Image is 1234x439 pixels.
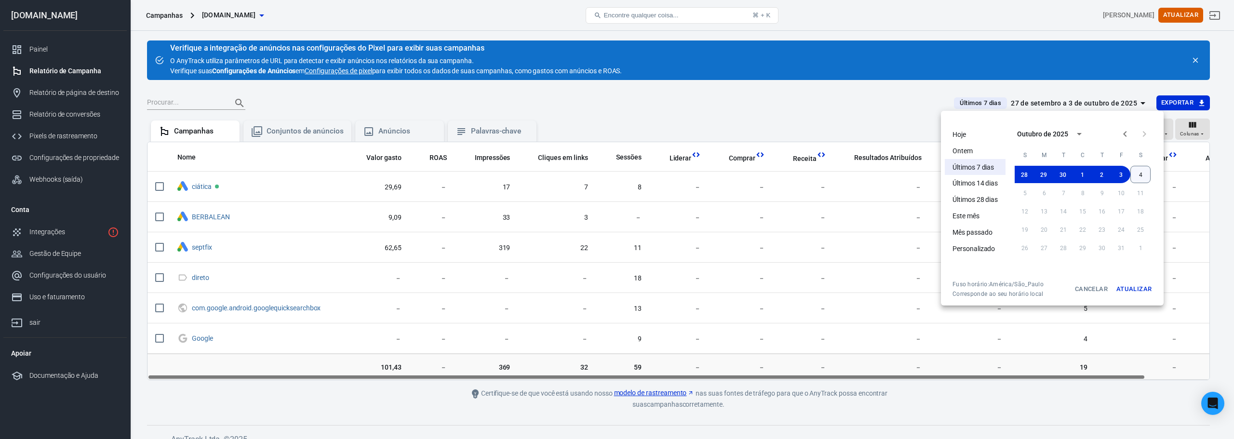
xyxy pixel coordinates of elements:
font: 3 [1119,171,1123,178]
font: Personalizado [952,244,995,252]
font: Últimos 7 dias [952,163,994,171]
font: Atualizar [1116,285,1152,293]
button: a visualização do calendário está aberta, alterne para a visualização do ano [1071,126,1087,142]
font: 29 [1040,171,1047,178]
span: Domingo [1016,146,1033,165]
font: Cancelar [1075,285,1108,293]
span: Segunda-feira [1035,146,1053,165]
font: S [1023,152,1027,159]
button: Atualizar [1114,280,1154,298]
font: Últimos 28 dias [952,196,998,203]
font: 30 [1060,171,1067,178]
span: Quarta-feira [1074,146,1091,165]
font: 4 [1139,171,1142,178]
font: Últimos 14 dias [952,179,998,187]
button: Mês anterior [1115,124,1135,144]
font: Corresponde ao [952,291,996,297]
font: C [1081,152,1085,159]
font: Ontem [952,147,973,155]
span: Quinta-feira [1093,146,1111,165]
font: 28 [1021,171,1028,178]
font: 2 [1100,171,1103,178]
font: T [1062,152,1065,159]
font: M [1042,152,1046,159]
span: Sábado [1132,146,1149,165]
font: Fuso horário: [952,281,989,288]
span: Sexta-feira [1113,146,1130,165]
font: Hoje [952,131,966,138]
div: Abra o Intercom Messenger [1201,392,1224,415]
font: Este mês [952,212,979,220]
font: 1 [1081,171,1084,178]
font: Mês passado [952,228,992,236]
font: F [1120,152,1123,159]
span: Terça-feira [1055,146,1072,165]
font: Outubro de 2025 [1017,130,1068,138]
button: Cancelar [1073,280,1110,298]
font: T [1100,152,1104,159]
font: América/São_Paulo [989,281,1044,288]
font: seu horário local [998,291,1044,297]
font: S [1139,152,1142,159]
